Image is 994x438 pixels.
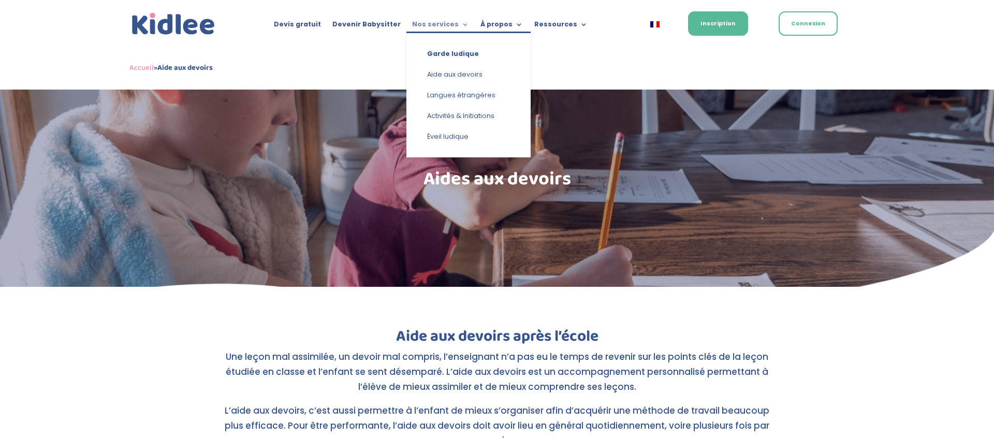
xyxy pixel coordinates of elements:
span: » [129,62,213,74]
a: Éveil ludique [417,126,520,147]
a: Kidlee Logo [129,10,217,38]
a: Langues étrangères [417,85,520,106]
a: Nos services [412,21,469,32]
a: Activités & Initiations [417,106,520,126]
a: Aide aux devoirs [417,64,520,85]
strong: Aide aux devoirs [157,62,213,74]
a: Inscription [688,11,748,36]
p: Une leçon mal assimilée, un devoir mal compris, l’enseignant n’a pas eu le temps de revenir sur l... [217,349,777,403]
h1: Aides aux devoirs [217,170,777,194]
a: Garde ludique [417,43,520,64]
a: Devis gratuit [274,21,321,32]
img: logo_kidlee_bleu [129,10,217,38]
h2: Aide aux devoirs après l’école [217,329,777,349]
a: Connexion [779,11,838,36]
a: À propos [480,21,523,32]
a: Ressources [534,21,588,32]
a: Devenir Babysitter [332,21,401,32]
img: Français [650,21,660,27]
a: Accueil [129,62,154,74]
